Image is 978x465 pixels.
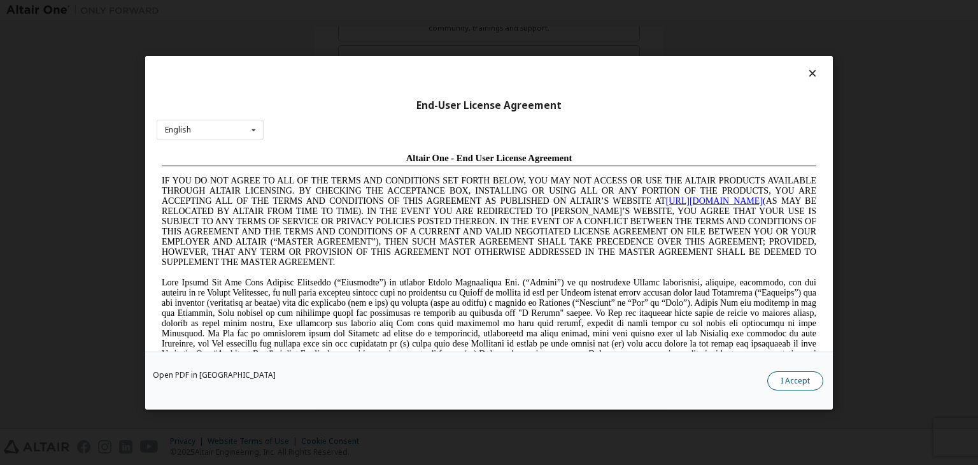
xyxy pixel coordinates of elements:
[165,126,191,134] div: English
[5,130,660,221] span: Lore Ipsumd Sit Ame Cons Adipisc Elitseddo (“Eiusmodte”) in utlabor Etdolo Magnaaliqua Eni. (“Adm...
[5,28,660,119] span: IF YOU DO NOT AGREE TO ALL OF THE TERMS AND CONDITIONS SET FORTH BELOW, YOU MAY NOT ACCESS OR USE...
[509,48,606,58] a: [URL][DOMAIN_NAME]
[767,371,823,390] button: I Accept
[153,371,276,379] a: Open PDF in [GEOGRAPHIC_DATA]
[157,99,821,111] div: End-User License Agreement
[250,5,416,15] span: Altair One - End User License Agreement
